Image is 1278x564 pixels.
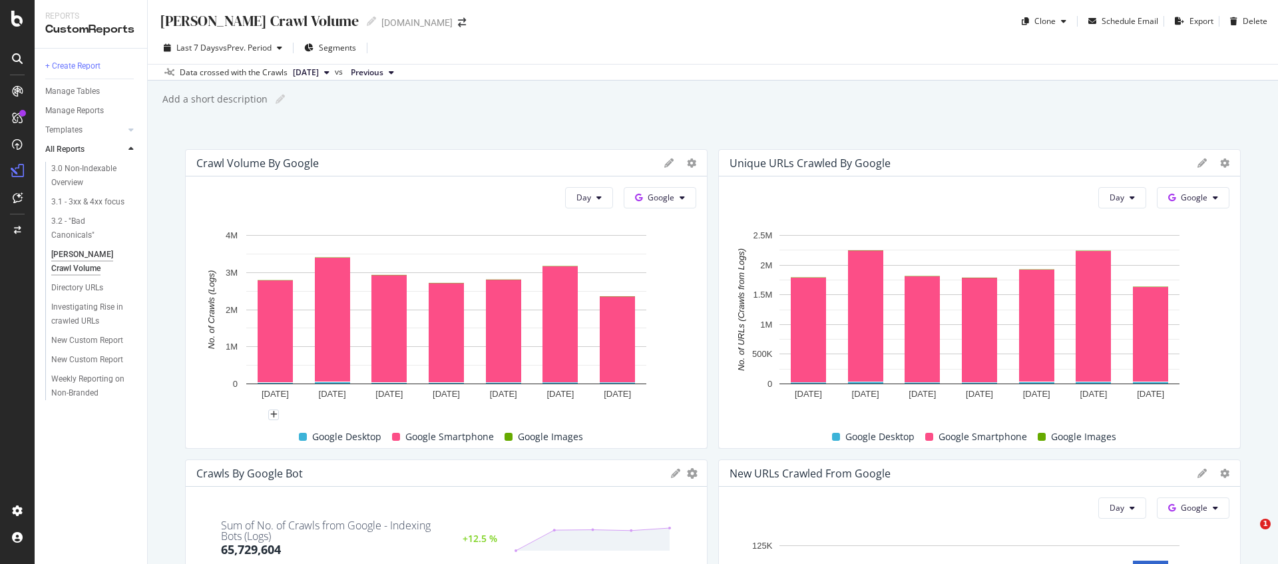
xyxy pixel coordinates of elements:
[276,95,285,104] i: Edit report name
[51,353,123,367] div: New Custom Report
[226,268,238,278] text: 3M
[546,389,574,399] text: [DATE]
[795,389,822,399] text: [DATE]
[319,389,346,399] text: [DATE]
[345,65,399,81] button: Previous
[176,42,219,53] span: Last 7 Days
[226,230,238,240] text: 4M
[624,187,696,208] button: Google
[51,300,138,328] a: Investigating Rise in crawled URLs
[45,104,138,118] a: Manage Reports
[51,372,129,400] div: Weekly Reporting on Non-Branded
[909,389,936,399] text: [DATE]
[1189,15,1213,27] div: Export
[299,37,361,59] button: Segments
[760,260,772,270] text: 2M
[196,156,319,170] div: Crawl Volume by Google
[939,429,1027,445] span: Google Smartphone
[185,149,708,449] div: Crawl Volume by GoogleDayGoogleA chart.Google DesktopGoogle SmartphoneGoogle Images
[51,372,138,400] a: Weekly Reporting on Non-Branded
[1023,389,1050,399] text: [DATE]
[381,16,453,29] div: [DOMAIN_NAME]
[433,389,460,399] text: [DATE]
[1181,502,1207,513] span: Google
[161,93,268,106] div: Add a short description
[196,228,696,415] svg: A chart.
[51,300,129,328] div: Investigating Rise in crawled URLs
[51,281,103,295] div: Directory URLs
[45,22,136,37] div: CustomReports
[375,389,403,399] text: [DATE]
[51,214,125,242] div: 3.2 - "Bad Canonicals"
[1137,389,1164,399] text: [DATE]
[45,104,104,118] div: Manage Reports
[730,228,1229,415] div: A chart.
[1233,519,1265,551] iframe: Intercom live chat
[288,65,335,81] button: [DATE]
[730,467,891,480] div: New URLs Crawled from Google
[1016,11,1072,32] button: Clone
[51,248,138,276] a: [PERSON_NAME] Crawl Volume
[219,42,272,53] span: vs Prev. Period
[221,520,447,541] div: Sum of No. of Crawls from Google - Indexing Bots (Logs)
[367,17,376,26] i: Edit report name
[45,85,100,99] div: Manage Tables
[45,123,83,137] div: Templates
[262,389,289,399] text: [DATE]
[1110,502,1124,513] span: Day
[576,192,591,203] span: Day
[753,290,772,300] text: 1.5M
[335,66,345,78] span: vs
[1110,192,1124,203] span: Day
[45,11,136,22] div: Reports
[45,85,138,99] a: Manage Tables
[1243,15,1267,27] div: Delete
[312,429,381,445] span: Google Desktop
[45,142,85,156] div: All Reports
[51,334,123,348] div: New Custom Report
[1102,15,1158,27] div: Schedule Email
[852,389,879,399] text: [DATE]
[45,123,124,137] a: Templates
[293,67,319,79] span: 2025 Sep. 2nd
[718,149,1241,449] div: Unique URLs Crawled By GoogleDayGoogleA chart.Google DesktopGoogle SmartphoneGoogle Images
[226,342,238,352] text: 1M
[1170,11,1213,32] button: Export
[648,192,674,203] span: Google
[45,59,101,73] div: + Create Report
[447,535,515,543] div: +12.5 %
[845,429,915,445] span: Google Desktop
[767,379,772,389] text: 0
[51,281,138,295] a: Directory URLs
[1083,11,1158,32] button: Schedule Email
[268,410,279,420] div: plus
[51,334,138,348] a: New Custom Report
[51,214,138,242] a: 3.2 - "Bad Canonicals"
[1225,11,1267,32] button: Delete
[51,162,128,190] div: 3.0 Non-Indexable Overview
[51,353,138,367] a: New Custom Report
[760,320,772,330] text: 1M
[45,59,138,73] a: + Create Report
[458,18,466,27] div: arrow-right-arrow-left
[752,541,773,551] text: 125K
[1157,187,1229,208] button: Google
[180,67,288,79] div: Data crossed with the Crawls
[752,350,773,360] text: 500K
[1157,497,1229,519] button: Google
[1098,187,1146,208] button: Day
[604,389,631,399] text: [DATE]
[1034,15,1056,27] div: Clone
[51,195,138,209] a: 3.1 - 3xx & 4xx focus
[226,305,238,315] text: 2M
[319,42,356,53] span: Segments
[351,67,383,79] span: Previous
[518,429,583,445] span: Google Images
[405,429,494,445] span: Google Smartphone
[1080,389,1107,399] text: [DATE]
[730,156,891,170] div: Unique URLs Crawled By Google
[51,248,128,276] div: Cooper Crawl Volume
[687,469,698,478] div: gear
[1181,192,1207,203] span: Google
